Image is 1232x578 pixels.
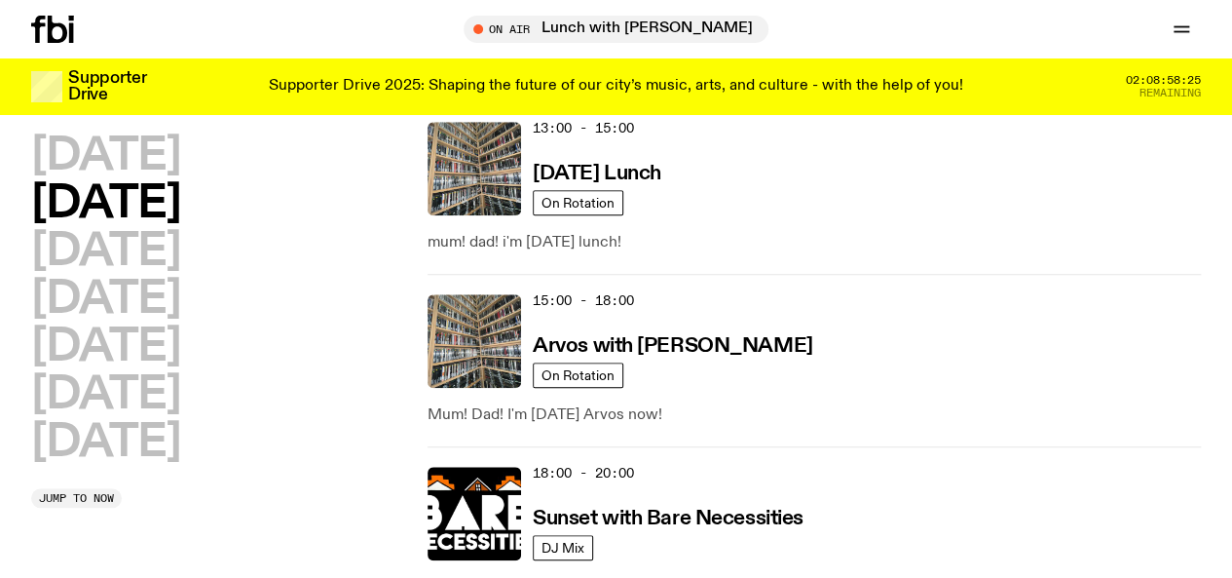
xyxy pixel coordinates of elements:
button: [DATE] [31,230,180,274]
a: [DATE] Lunch [533,160,661,184]
h3: [DATE] Lunch [533,164,661,184]
span: Jump to now [39,493,114,504]
p: mum! dad! i'm [DATE] lunch! [428,231,1201,254]
span: Remaining [1139,88,1201,98]
a: DJ Mix [533,535,593,560]
button: [DATE] [31,421,180,465]
h3: Supporter Drive [68,70,146,103]
button: [DATE] [31,135,180,178]
button: [DATE] [31,326,180,369]
button: Jump to now [31,488,122,508]
span: 18:00 - 20:00 [533,464,634,482]
span: DJ Mix [541,541,584,556]
span: 13:00 - 15:00 [533,119,634,137]
p: Mum! Dad! I'm [DATE] Arvos now! [428,404,1201,427]
button: [DATE] [31,278,180,322]
span: On Rotation [541,196,615,211]
a: Sunset with Bare Necessities [533,505,803,529]
p: Supporter Drive 2025: Shaping the future of our city’s music, arts, and culture - with the help o... [269,78,963,96]
button: On AirLunch with [PERSON_NAME] [464,16,768,43]
a: On Rotation [533,363,623,388]
img: A corner shot of the fbi music library [428,294,521,388]
h3: Sunset with Bare Necessities [533,509,803,529]
a: Arvos with [PERSON_NAME] [533,332,812,357]
a: On Rotation [533,190,623,215]
span: 15:00 - 18:00 [533,291,634,310]
button: [DATE] [31,182,180,226]
span: 02:08:58:25 [1126,75,1201,86]
button: [DATE] [31,373,180,417]
h3: Arvos with [PERSON_NAME] [533,336,812,357]
img: A corner shot of the fbi music library [428,122,521,215]
img: Bare Necessities [428,467,521,560]
span: On Rotation [541,368,615,383]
